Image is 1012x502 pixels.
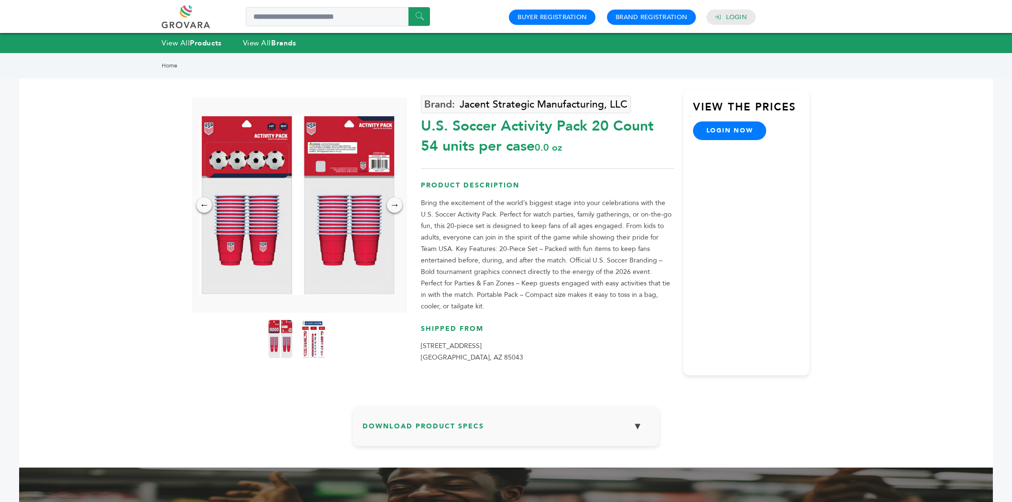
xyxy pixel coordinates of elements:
[197,197,212,213] div: ←
[616,13,687,22] a: Brand Registration
[421,111,673,156] div: U.S. Soccer Activity Pack 20 Count 54 units per case
[421,197,673,312] p: Bring the excitement of the world’s biggest stage into your celebrations with the U.S. Soccer Act...
[517,13,587,22] a: Buyer Registration
[190,38,221,48] strong: Products
[421,181,673,197] h3: Product Description
[243,38,297,48] a: View AllBrands
[302,320,326,358] img: U.S. Soccer Activity Pack – 20 Count 54 units per case 0.0 oz
[421,96,631,113] a: Jacent Strategic Manufacturing, LLC
[693,100,810,122] h3: View the Prices
[363,416,649,444] h3: Download Product Specs
[421,340,673,363] p: [STREET_ADDRESS] [GEOGRAPHIC_DATA], AZ 85043
[162,62,177,69] a: Home
[693,121,767,140] a: login now
[268,320,292,358] img: U.S. Soccer Activity Pack – 20 Count 54 units per case 0.0 oz
[246,7,430,26] input: Search a product or brand...
[387,197,402,213] div: →
[535,141,562,154] span: 0.0 oz
[626,416,649,437] button: ▼
[271,38,296,48] strong: Brands
[421,324,673,341] h3: Shipped From
[199,115,395,295] img: U.S. Soccer Activity Pack – 20 Count 54 units per case 0.0 oz
[162,38,222,48] a: View AllProducts
[726,13,747,22] a: Login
